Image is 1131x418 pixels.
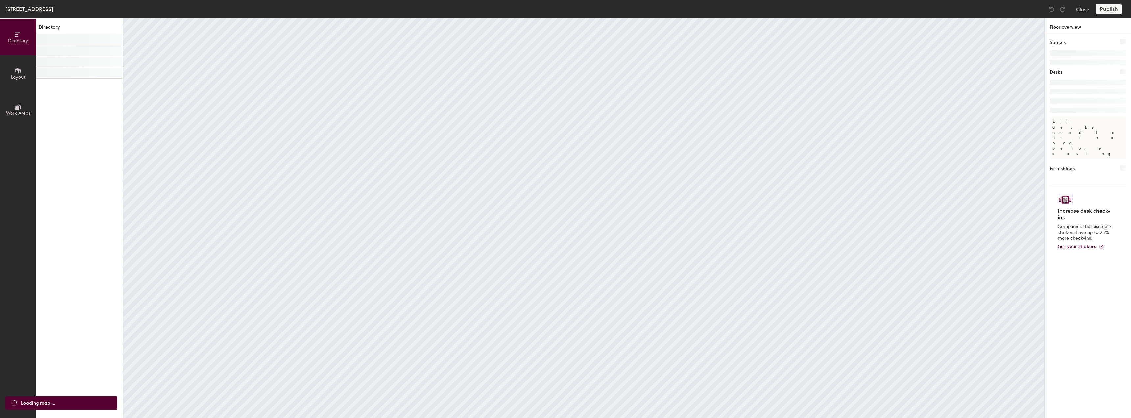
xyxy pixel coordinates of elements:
[1050,69,1062,76] h1: Desks
[1050,165,1075,173] h1: Furnishings
[1058,244,1104,250] a: Get your stickers
[1058,224,1114,241] p: Companies that use desk stickers have up to 25% more check-ins.
[123,18,1044,418] canvas: Map
[1076,4,1089,14] button: Close
[1058,194,1073,205] img: Sticker logo
[21,400,55,407] span: Loading map ...
[1050,117,1126,159] p: All desks need to be in a pod before saving
[1058,208,1114,221] h4: Increase desk check-ins
[1048,6,1055,12] img: Undo
[1058,244,1096,249] span: Get your stickers
[8,38,28,44] span: Directory
[1059,6,1066,12] img: Redo
[36,24,123,34] h1: Directory
[11,74,26,80] span: Layout
[1050,39,1066,46] h1: Spaces
[5,5,53,13] div: [STREET_ADDRESS]
[1045,18,1131,34] h1: Floor overview
[6,111,30,116] span: Work Areas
